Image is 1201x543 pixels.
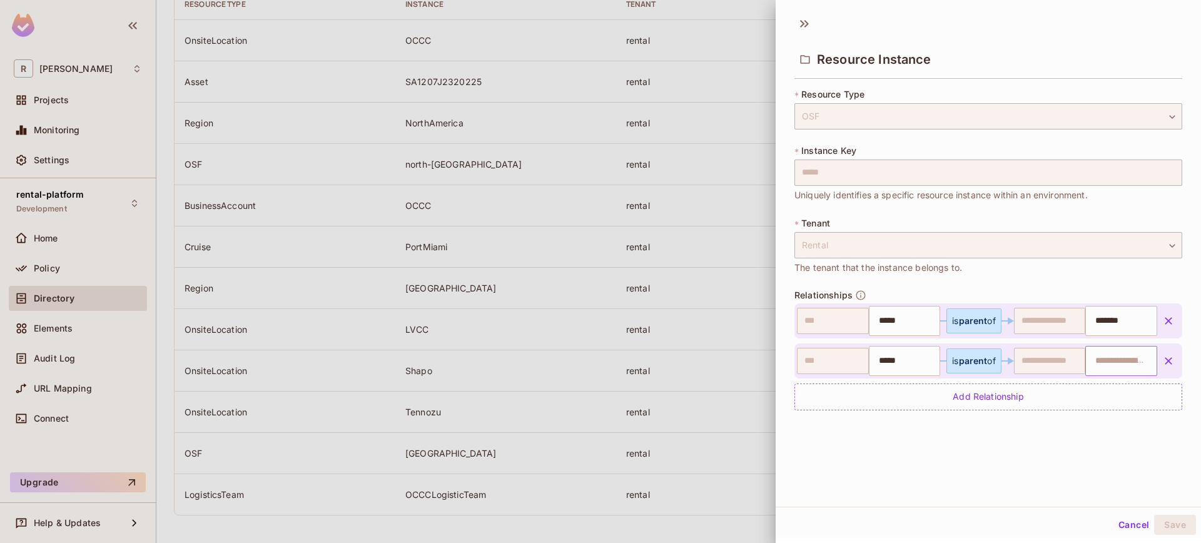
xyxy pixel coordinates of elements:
span: Tenant [801,218,830,228]
div: Rental [794,232,1182,258]
span: Resource Type [801,89,864,99]
span: Uniquely identifies a specific resource instance within an environment. [794,188,1088,202]
span: Relationships [794,290,853,300]
button: Cancel [1113,515,1154,535]
button: Save [1154,515,1196,535]
span: The tenant that the instance belongs to. [794,261,962,275]
div: is of [952,356,996,366]
span: parent [959,355,988,366]
span: Instance Key [801,146,856,156]
div: is of [952,316,996,326]
span: parent [959,315,988,326]
div: OSF [794,103,1182,129]
span: Resource Instance [817,52,931,67]
div: Add Relationship [794,383,1182,410]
